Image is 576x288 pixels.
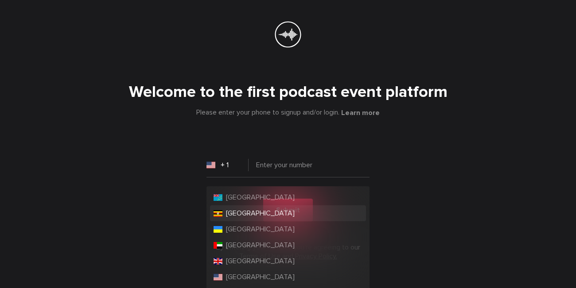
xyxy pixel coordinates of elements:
img: US [214,274,222,280]
img: UG [214,210,222,217]
span: [GEOGRAPHIC_DATA] [226,241,295,250]
span: [GEOGRAPHIC_DATA] [226,225,295,234]
button: Learn more [341,108,380,117]
img: AE [214,242,222,249]
img: TV [214,194,222,201]
input: Enter your number [206,160,370,177]
span: [GEOGRAPHIC_DATA] [226,257,295,265]
span: [GEOGRAPHIC_DATA] [226,273,295,281]
img: UA [214,226,222,233]
img: GB [214,258,222,265]
h1: Welcome to the first podcast event platform [15,83,561,101]
div: Please enter your phone to signup and/or login. [15,108,561,117]
span: [GEOGRAPHIC_DATA] [226,193,295,202]
span: [GEOGRAPHIC_DATA] [226,209,295,218]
